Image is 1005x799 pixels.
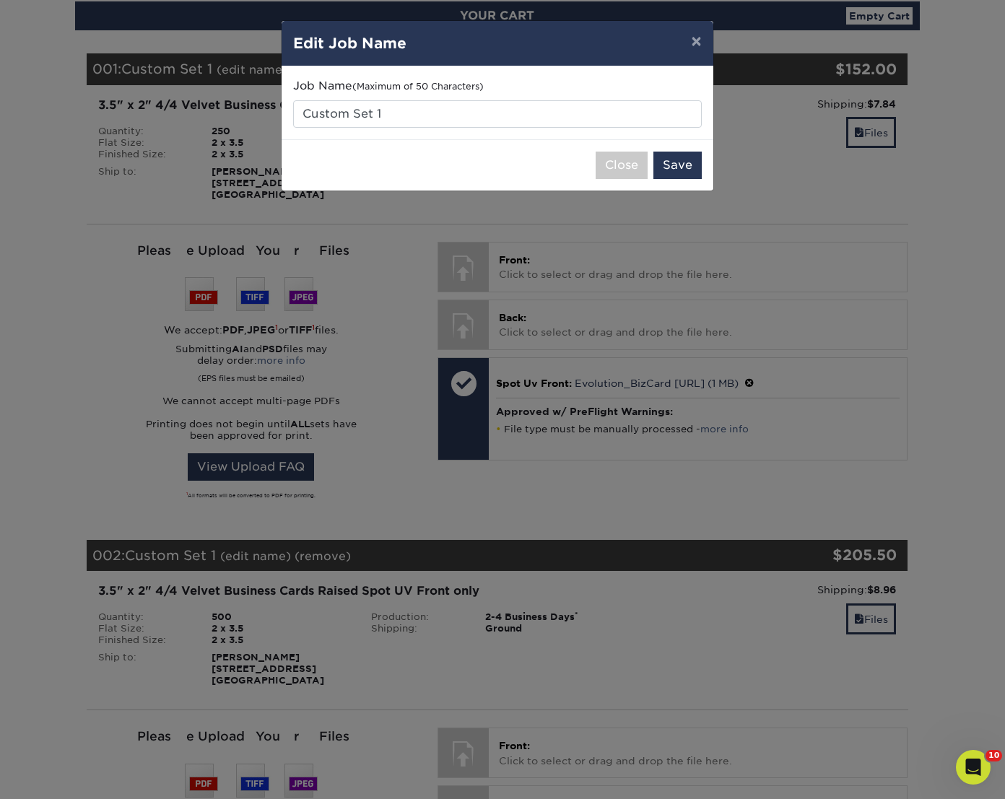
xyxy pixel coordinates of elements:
[596,152,648,179] button: Close
[653,152,702,179] button: Save
[956,750,991,785] iframe: Intercom live chat
[352,81,484,92] small: (Maximum of 50 Characters)
[293,100,702,128] input: Descriptive Name
[679,21,713,61] button: ×
[986,750,1002,761] span: 10
[293,32,702,54] h4: Edit Job Name
[293,78,484,95] label: Job Name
